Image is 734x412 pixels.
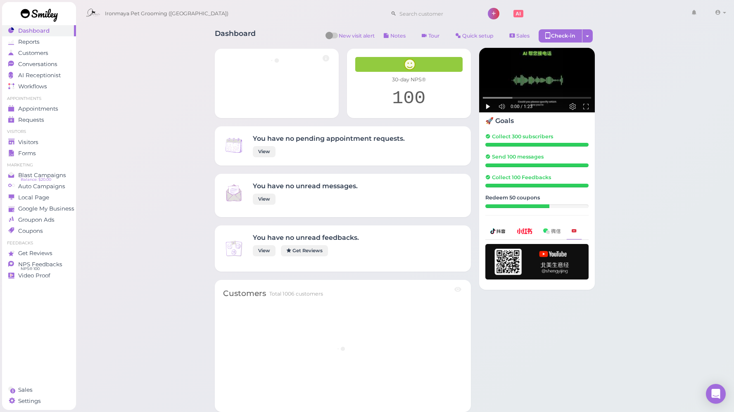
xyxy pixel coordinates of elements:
[2,148,76,159] a: Forms
[2,259,76,270] a: NPS Feedbacks NPS® 100
[2,181,76,192] a: Auto Campaigns
[18,216,55,223] span: Groupon Ads
[485,133,589,140] h5: Collect 300 subscribers
[18,150,36,157] span: Forms
[18,205,74,212] span: Google My Business
[479,48,595,113] img: AI receptionist
[18,398,41,405] span: Settings
[339,32,375,45] span: New visit alert
[18,272,50,279] span: Video Proof
[18,139,38,146] span: Visitors
[18,227,43,234] span: Coupons
[21,176,51,183] span: Balance: $20.00
[253,234,359,242] h4: You have no unread feedbacks.
[2,384,76,395] a: Sales
[2,203,76,214] a: Google My Business
[223,135,245,156] img: Inbox
[503,29,537,43] a: Sales
[18,27,50,34] span: Dashboard
[706,384,726,404] div: Open Intercom Messenger
[18,386,33,393] span: Sales
[2,248,76,259] a: Get Reviews
[18,183,65,190] span: Auto Campaigns
[2,192,76,203] a: Local Page
[21,265,40,272] span: NPS® 100
[516,33,530,39] span: Sales
[449,29,501,43] a: Quick setup
[485,174,589,180] h5: Collect 100 Feedbacks
[2,240,76,246] li: Feedbacks
[397,7,477,20] input: Search customer
[253,135,405,142] h4: You have no pending appointment requests.
[253,146,276,157] a: View
[2,81,76,92] a: Workflows
[253,182,358,190] h4: You have no unread messages.
[2,47,76,59] a: Customers
[18,116,44,123] span: Requests
[18,261,62,268] span: NPS Feedbacks
[2,96,76,102] li: Appointments
[543,228,561,234] img: wechat-a99521bb4f7854bbf8f190d1356e2cdb.png
[355,76,463,83] div: 30-day NPS®
[18,250,52,257] span: Get Reviews
[2,59,76,70] a: Conversations
[2,214,76,225] a: Groupon Ads
[18,83,47,90] span: Workflows
[18,105,58,112] span: Appointments
[2,170,76,181] a: Blast Campaigns Balance: $20.00
[490,228,506,234] img: douyin-2727e60b7b0d5d1bbe969c21619e8014.png
[18,50,48,57] span: Customers
[18,61,57,68] span: Conversations
[18,38,40,45] span: Reports
[2,162,76,168] li: Marketing
[485,117,589,125] h4: 🚀 Goals
[223,182,245,204] img: Inbox
[2,103,76,114] a: Appointments
[2,25,76,36] a: Dashboard
[485,244,589,279] img: youtube-h-92280983ece59b2848f85fc261e8ffad.png
[18,72,61,79] span: AI Receptionist
[105,2,228,25] span: Ironmaya Pet Grooming ([GEOGRAPHIC_DATA])
[223,238,245,259] img: Inbox
[18,194,49,201] span: Local Page
[377,29,413,43] button: Notes
[485,204,549,208] div: 31
[2,225,76,237] a: Coupons
[415,29,447,43] a: Tour
[539,29,582,43] div: Check-in
[2,129,76,135] li: Visitors
[281,245,328,256] a: Get Reviews
[2,270,76,281] a: Video Proof
[2,114,76,125] a: Requests
[485,194,589,201] h5: Redeem 50 coupons
[253,194,276,205] a: View
[2,36,76,47] a: Reports
[2,70,76,81] a: AI Receptionist
[517,228,532,234] img: xhs-786d23addd57f6a2be217d5a65f4ab6b.png
[223,288,266,299] div: Customers
[253,245,276,256] a: View
[2,137,76,148] a: Visitors
[269,290,323,298] div: Total 1006 customers
[215,29,256,45] h1: Dashboard
[355,88,463,110] div: 100
[485,154,589,160] h5: Send 100 messages
[2,395,76,407] a: Settings
[18,172,66,179] span: Blast Campaigns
